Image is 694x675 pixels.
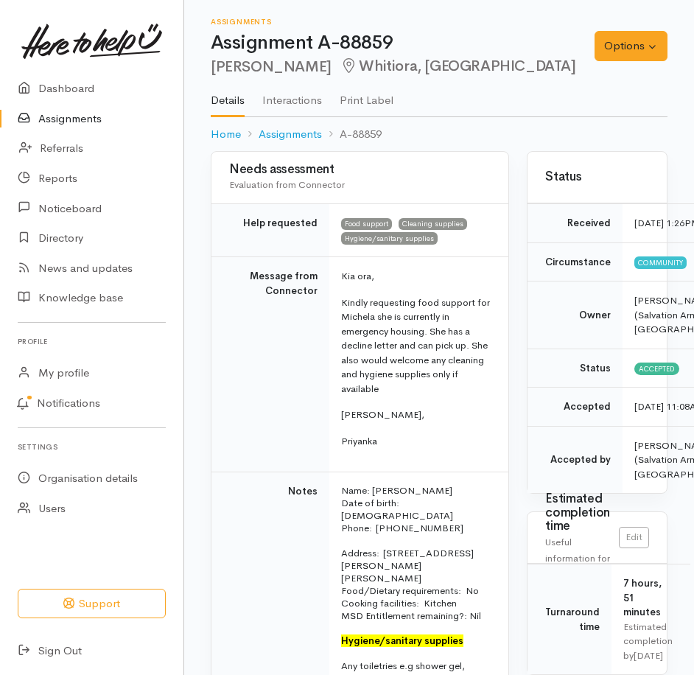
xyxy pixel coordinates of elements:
span: Accepted [634,363,679,374]
span: Whitiora, [GEOGRAPHIC_DATA] [340,57,576,75]
font: Hygiene/sanitary supplies [341,634,463,647]
td: Circumstance [527,242,623,281]
p: Priyanka [341,434,491,449]
h6: Settings [18,437,166,457]
button: Support [18,589,166,619]
button: Options [595,31,667,61]
td: Accepted by [527,426,623,493]
p: Kia ora, [341,269,491,284]
td: Help requested [211,204,329,257]
td: Accepted [527,388,623,427]
li: A-88859 [322,126,382,143]
p: Address: [STREET_ADDRESS][PERSON_NAME][PERSON_NAME] [341,547,491,584]
p: Kindly requesting food support for Michela she is currently in emergency housing. She has a decli... [341,295,491,396]
p: MSD Entitlement remaining?: Nil [341,609,491,622]
p: Name: [PERSON_NAME] Date of birth: [DEMOGRAPHIC_DATA] Phone: [PHONE_NUMBER] [341,484,491,534]
h6: Assignments [211,18,595,26]
h3: Needs assessment [229,163,491,177]
nav: breadcrumb [211,117,667,152]
a: Edit [619,527,649,548]
td: Received [527,204,623,243]
span: Useful information for Connectors [545,536,610,581]
a: Print Label [340,74,393,116]
span: Cleaning supplies [399,218,467,230]
a: Assignments [259,126,322,143]
td: Turnaround time [527,564,611,675]
h3: Status [545,170,649,184]
span: Evaluation from Connector [229,178,345,191]
h1: Assignment A-88859 [211,32,595,54]
a: Details [211,74,245,117]
span: 7 hours, 51 minutes [623,577,662,618]
h6: Profile [18,332,166,352]
p: [PERSON_NAME], [341,408,491,422]
span: Community [634,256,687,268]
a: Home [211,126,241,143]
span: Hygiene/sanitary supplies [341,232,438,244]
span: Food support [341,218,392,230]
div: Estimated completion by [623,620,673,663]
h2: [PERSON_NAME] [211,58,595,75]
td: Message from Connector [211,257,329,472]
time: [DATE] [634,649,663,662]
h3: Estimated completion time [545,492,619,534]
p: Food/Dietary requirements: No Cooking facilities: Kitchen [341,584,491,609]
td: Status [527,349,623,388]
a: Interactions [262,74,322,116]
td: Owner [527,281,623,349]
